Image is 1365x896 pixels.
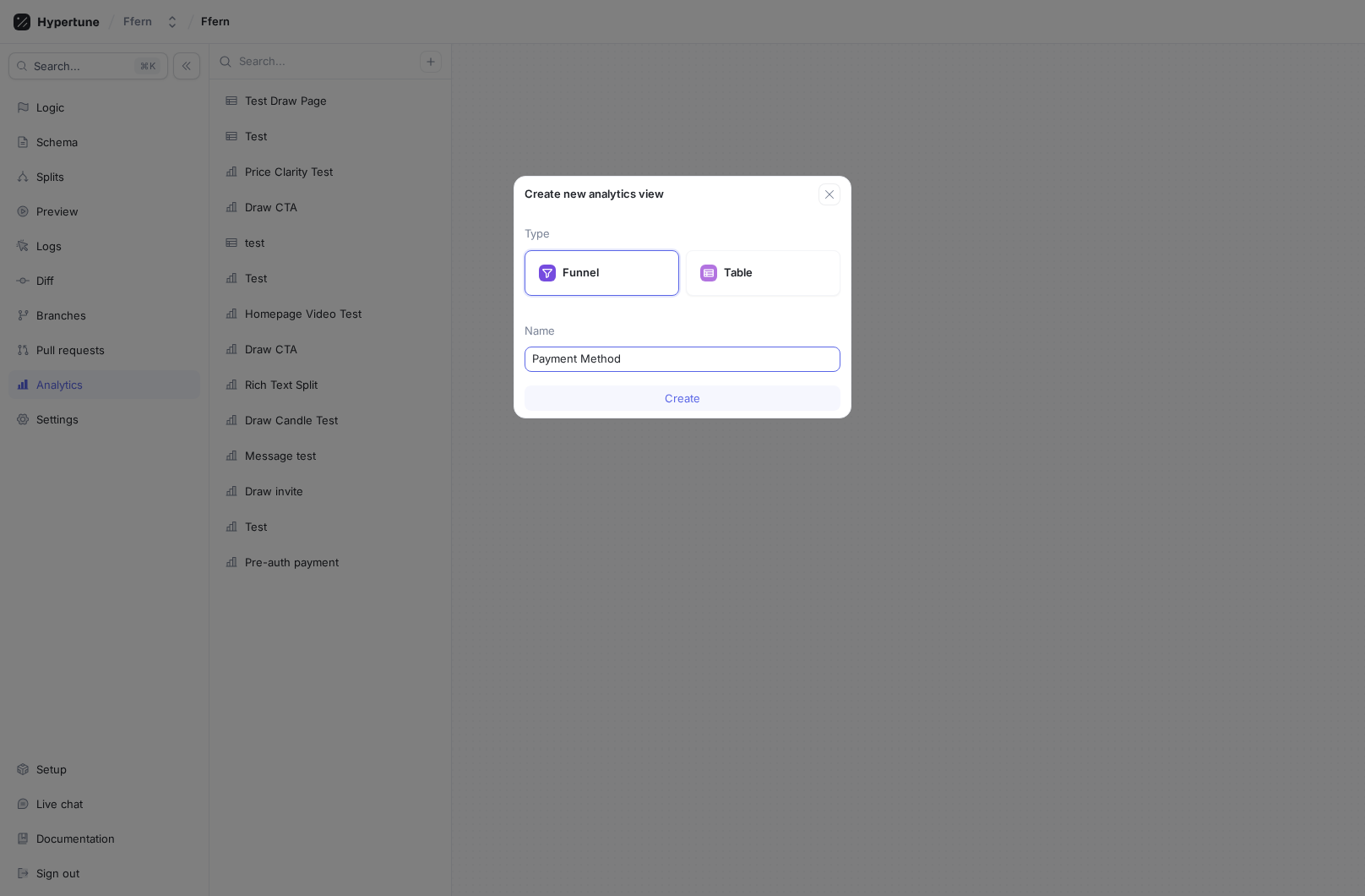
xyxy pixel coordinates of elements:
p: Funnel [563,265,665,281]
div: Create new analytics view [525,186,818,203]
p: Type [525,226,840,243]
p: Name [525,323,840,340]
span: Create [665,393,700,403]
input: Enter a name for this funnel [532,351,833,368]
p: Table [724,265,826,281]
button: Create [525,385,840,411]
